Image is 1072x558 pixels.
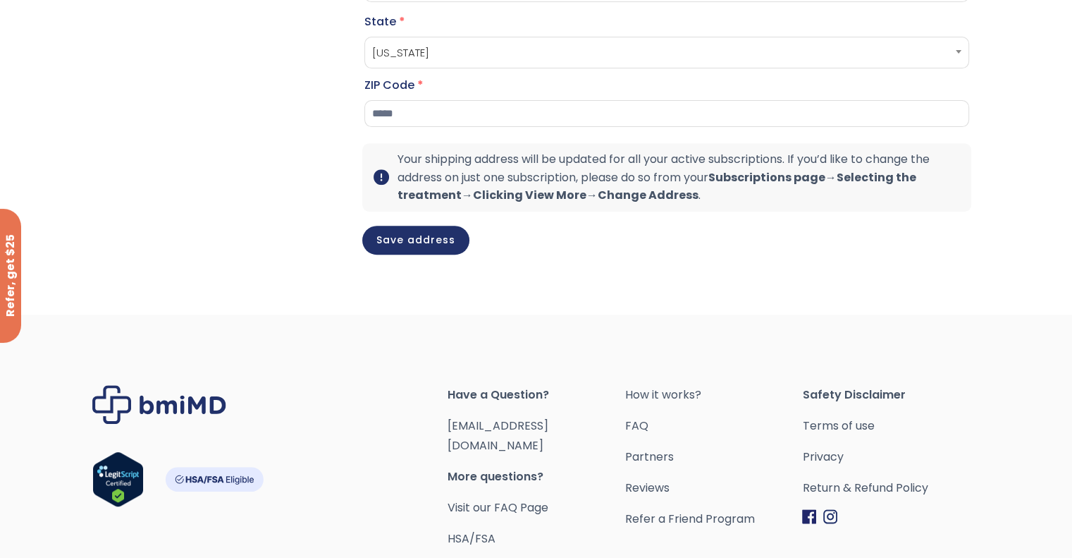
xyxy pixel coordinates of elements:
img: Brand Logo [92,385,226,424]
a: Visit our FAQ Page [448,499,548,516]
p: Your shipping address will be updated for all your active subscriptions. If you’d like to change ... [398,150,960,205]
b: Subscriptions page [708,169,825,186]
a: HSA/FSA [448,530,495,547]
a: Verify LegitScript Approval for www.bmimd.com [92,451,144,514]
b: Clicking View More [473,187,586,203]
img: Instagram [823,509,837,524]
a: How it works? [624,385,802,405]
a: Privacy [802,447,980,467]
a: [EMAIL_ADDRESS][DOMAIN_NAME] [448,418,548,454]
b: Change Address [598,187,698,203]
abbr: required [399,13,405,30]
span: State [364,37,969,68]
abbr: required [417,77,424,93]
a: Reviews [624,478,802,498]
span: Safety Disclaimer [802,385,980,405]
a: Return & Refund Policy [802,478,980,498]
img: HSA-FSA [165,467,264,492]
button: Save address [362,226,469,255]
span: More questions? [448,467,625,487]
img: Facebook [802,509,816,524]
a: FAQ [624,416,802,436]
label: ZIP Code [364,74,969,97]
a: Refer a Friend Program [624,509,802,529]
a: Partners [624,447,802,467]
img: Verify Approval for www.bmimd.com [92,451,144,507]
span: California [372,44,961,61]
span: Have a Question? [448,385,625,405]
label: State [364,11,969,33]
a: Terms of use [802,416,980,436]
